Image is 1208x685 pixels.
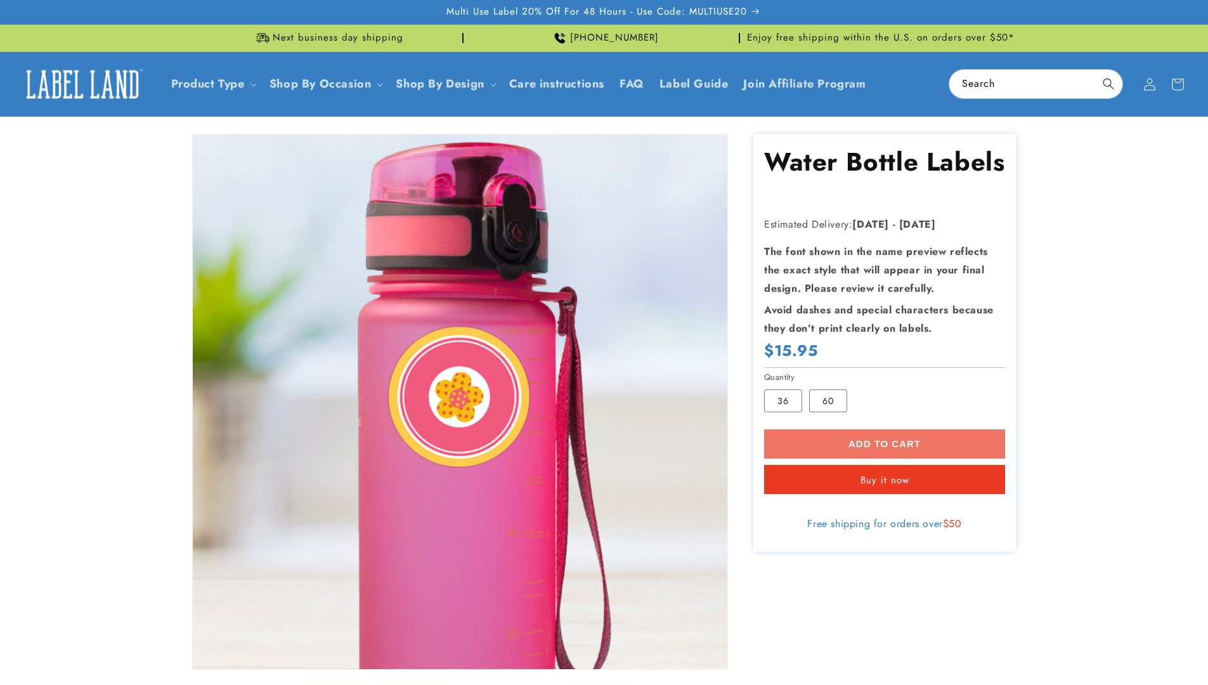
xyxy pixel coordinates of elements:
[949,516,961,531] span: 50
[388,69,501,99] summary: Shop By Design
[764,145,1005,178] h1: Water Bottle Labels
[164,69,262,99] summary: Product Type
[659,77,729,91] span: Label Guide
[809,389,847,412] label: 60
[469,25,740,51] div: Announcement
[852,217,889,232] strong: [DATE]
[764,341,818,360] span: $15.95
[396,75,484,92] a: Shop By Design
[893,217,896,232] strong: -
[509,77,604,91] span: Care instructions
[1094,70,1122,98] button: Search
[502,69,612,99] a: Care instructions
[273,32,403,44] span: Next business day shipping
[570,32,659,44] span: [PHONE_NUMBER]
[652,69,736,99] a: Label Guide
[745,25,1016,51] div: Announcement
[764,389,802,412] label: 36
[764,244,988,296] strong: The font shown in the name preview reflects the exact style that will appear in your final design...
[446,6,747,18] span: Multi Use Label 20% Off For 48 Hours - Use Code: MULTIUSE20
[747,32,1015,44] span: Enjoy free shipping within the U.S. on orders over $50*
[270,77,372,91] span: Shop By Occasion
[192,25,464,51] div: Announcement
[620,77,644,91] span: FAQ
[743,77,866,91] span: Join Affiliate Program
[899,217,936,232] strong: [DATE]
[262,69,389,99] summary: Shop By Occasion
[764,303,994,336] strong: Avoid dashes and special characters because they don’t print clearly on labels.
[764,518,1005,530] div: Free shipping for orders over
[15,60,151,108] a: Label Land
[171,75,245,92] a: Product Type
[612,69,652,99] a: FAQ
[943,516,949,531] span: $
[764,216,1005,234] p: Estimated Delivery:
[764,465,1005,494] button: Buy it now
[19,65,146,104] img: Label Land
[764,371,796,384] legend: Quantity
[736,69,873,99] a: Join Affiliate Program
